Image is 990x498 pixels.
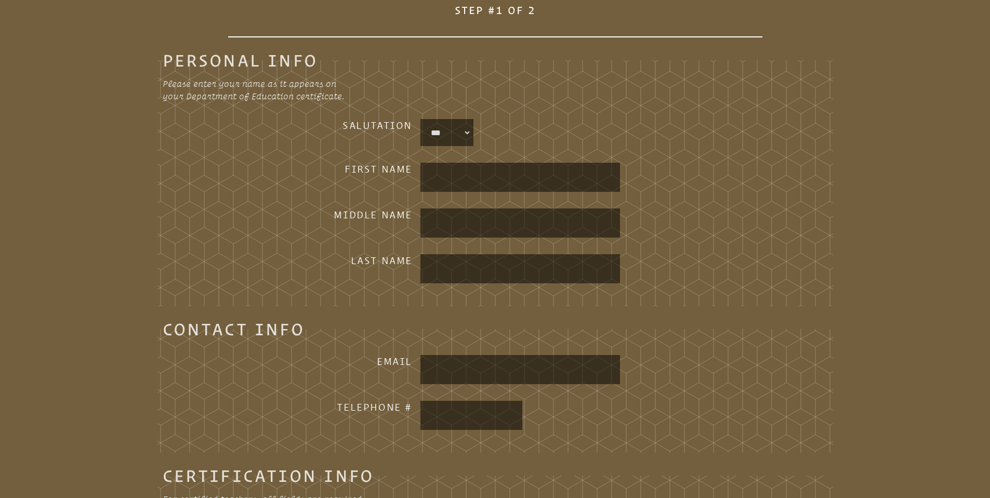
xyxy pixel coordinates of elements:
select: persons_salutation [423,121,471,144]
h3: Telephone # [246,401,412,413]
legend: Personal Info [163,54,318,67]
legend: Contact Info [163,323,305,335]
h3: Last Name [246,254,412,267]
p: Please enter your name as it appears on your Department of Education certificate. [163,77,495,102]
h3: Salutation [246,119,412,132]
h3: First Name [246,163,412,175]
h3: Email [246,355,412,368]
h3: Middle Name [246,208,412,221]
legend: Certification Info [163,469,374,482]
